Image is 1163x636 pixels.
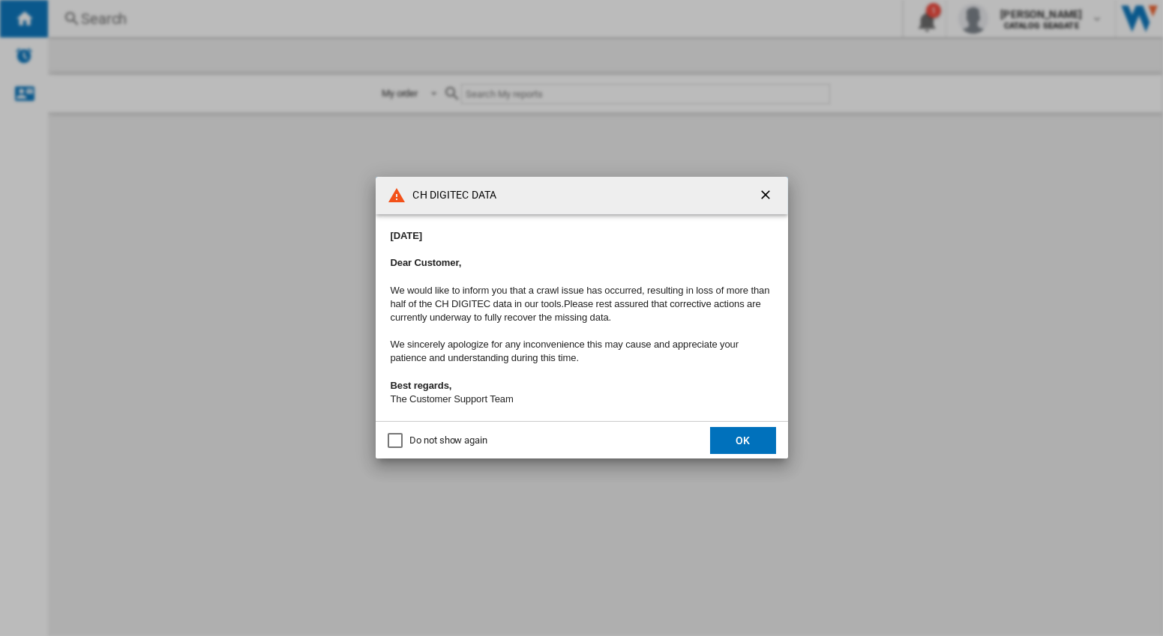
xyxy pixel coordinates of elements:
button: OK [710,427,776,454]
span: Please rest assured that corrective actions are currently underway to fully recover the missing d... [391,298,761,323]
font: We sincerely apologize for any inconvenience this may cause and appreciate your patience and unde... [391,339,739,363]
ng-md-icon: getI18NText('BUTTONS.CLOSE_DIALOG') [758,187,776,205]
h4: CH DIGITEC DATA [406,188,497,203]
b: [DATE] [391,230,422,241]
span: We would like to inform you that a crawl issue has occurred, resulting in loss of more than half ... [391,285,770,309]
button: getI18NText('BUTTONS.CLOSE_DIALOG') [752,181,782,211]
div: Do not show again [410,434,487,447]
font: The Customer Support Team [391,393,514,405]
b: Best regards, [391,380,452,391]
md-checkbox: Do not show again [388,433,487,447]
b: Dear Customer, [391,257,462,268]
